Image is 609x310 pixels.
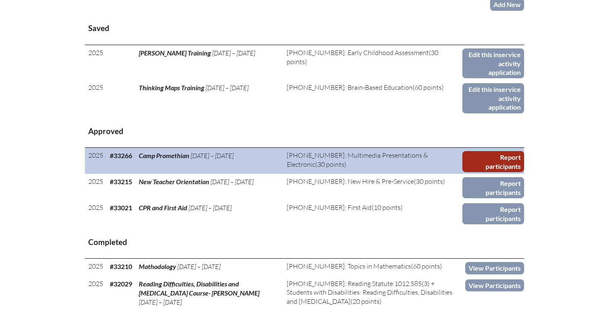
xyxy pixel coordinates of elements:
[462,151,524,172] a: Report participants
[287,48,429,57] span: [PHONE_NUMBER]: Early Childhood Assessment
[110,204,132,211] b: #33021
[139,151,189,159] span: Camp Promethian
[462,177,524,198] a: Report participants
[462,203,524,224] a: Report participants
[465,262,524,274] a: View Participants
[283,174,462,200] td: (30 points)
[139,49,211,57] span: [PERSON_NAME] Training
[283,45,462,80] td: (30 points)
[85,148,106,174] td: 2025
[283,148,462,174] td: (30 points)
[110,280,132,288] b: #32029
[283,259,462,276] td: (60 points)
[287,177,414,185] span: [PHONE_NUMBER]: New Hire & Pre-Service
[110,178,132,185] b: #33215
[85,276,106,310] td: 2025
[210,178,254,186] span: [DATE] – [DATE]
[85,80,106,115] td: 2025
[283,80,462,115] td: (60 points)
[188,204,232,212] span: [DATE] – [DATE]
[283,200,462,226] td: (10 points)
[139,84,204,91] span: Thinking Maps Training
[88,237,521,248] h3: Completed
[287,151,428,168] span: [PHONE_NUMBER]: Multimedia Presentations & Electronic
[139,262,176,270] span: Mathodology
[85,200,106,226] td: 2025
[205,84,249,92] span: [DATE] – [DATE]
[287,262,411,270] span: [PHONE_NUMBER]: Topics in Mathematics
[287,279,452,305] span: [PHONE_NUMBER]: Reading Statute 1012.585(3) + Students with Disabilities: Reading Difficulties, D...
[88,126,521,137] h3: Approved
[85,45,106,80] td: 2025
[287,83,413,91] span: [PHONE_NUMBER]: Brain-Based Education
[283,276,462,310] td: (20 points)
[139,178,209,185] span: New Teacher Orientation
[88,23,521,34] h3: Saved
[139,298,182,306] span: [DATE] – [DATE]
[191,151,234,160] span: [DATE] – [DATE]
[110,262,132,270] b: #33210
[139,280,259,297] span: Reading Difficulties, Disabilities and [MEDICAL_DATA] Course- [PERSON_NAME]
[465,279,524,291] a: View Participants
[462,83,524,113] a: Edit this inservice activity application
[287,203,372,211] span: [PHONE_NUMBER]: First Aid
[85,174,106,200] td: 2025
[85,259,106,276] td: 2025
[177,262,220,271] span: [DATE] – [DATE]
[462,48,524,78] a: Edit this inservice activity application
[110,151,132,159] b: #33266
[139,204,187,211] span: CPR and First Aid
[212,49,255,57] span: [DATE] – [DATE]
